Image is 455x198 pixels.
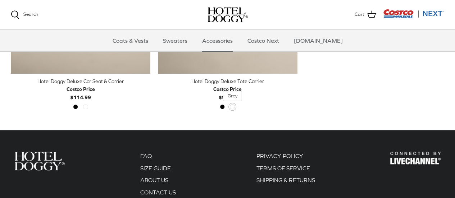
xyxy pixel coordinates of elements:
a: SHIPPING & RETURNS [256,177,315,183]
a: Cart [355,10,376,19]
img: Hotel Doggy Costco Next [14,152,65,170]
a: ABOUT US [140,177,168,183]
span: Search [23,11,38,17]
a: Sweaters [156,30,194,51]
a: SIZE GUIDE [140,165,171,171]
img: hoteldoggycom [208,7,248,22]
a: Costco Next [241,30,286,51]
a: Accessories [196,30,239,51]
a: Coats & Vests [106,30,155,51]
span: Cart [355,11,364,18]
div: Hotel Doggy Deluxe Car Seat & Carrier [11,77,150,85]
b: $99.99 [213,85,242,100]
a: PRIVACY POLICY [256,153,303,159]
a: FAQ [140,153,152,159]
div: Costco Price [67,85,95,93]
div: Costco Price [213,85,242,93]
a: Visit Costco Next [383,14,444,19]
b: $114.99 [67,85,95,100]
div: Hotel Doggy Deluxe Tote Carrier [158,77,297,85]
a: hoteldoggy.com hoteldoggycom [208,7,248,22]
a: Search [11,10,38,19]
img: Hotel Doggy Costco Next [390,152,441,164]
img: Costco Next [383,9,444,18]
a: Hotel Doggy Deluxe Tote Carrier Costco Price$99.99 [158,77,297,101]
a: Hotel Doggy Deluxe Car Seat & Carrier Costco Price$114.99 [11,77,150,101]
a: [DOMAIN_NAME] [287,30,349,51]
a: CONTACT US [140,189,176,195]
a: TERMS OF SERVICE [256,165,310,171]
